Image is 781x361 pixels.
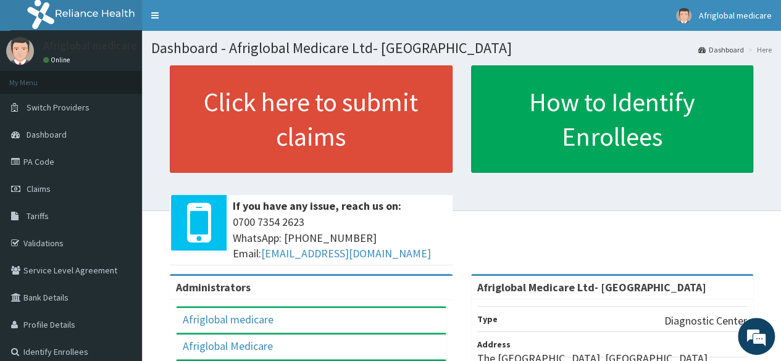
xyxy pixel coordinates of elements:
[170,65,453,173] a: Click here to submit claims
[43,56,73,64] a: Online
[477,313,498,325] b: Type
[745,44,772,55] li: Here
[477,339,511,350] b: Address
[176,280,251,294] b: Administrators
[27,102,90,113] span: Switch Providers
[477,280,706,294] strong: Afriglobal Medicare Ltd- [GEOGRAPHIC_DATA]
[698,44,744,55] a: Dashboard
[6,37,34,65] img: User Image
[233,199,401,213] b: If you have any issue, reach us on:
[233,214,446,262] span: 0700 7354 2623 WhatsApp: [PHONE_NUMBER] Email:
[699,10,772,21] span: Afriglobal medicare
[27,183,51,194] span: Claims
[183,312,274,326] a: Afriglobal medicare
[27,210,49,222] span: Tariffs
[261,246,431,260] a: [EMAIL_ADDRESS][DOMAIN_NAME]
[27,129,67,140] span: Dashboard
[151,40,772,56] h1: Dashboard - Afriglobal Medicare Ltd- [GEOGRAPHIC_DATA]
[664,313,747,329] p: Diagnostic Center
[471,65,754,173] a: How to Identify Enrollees
[676,8,691,23] img: User Image
[43,40,137,51] p: Afriglobal medicare
[183,339,273,353] a: Afriglobal Medicare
